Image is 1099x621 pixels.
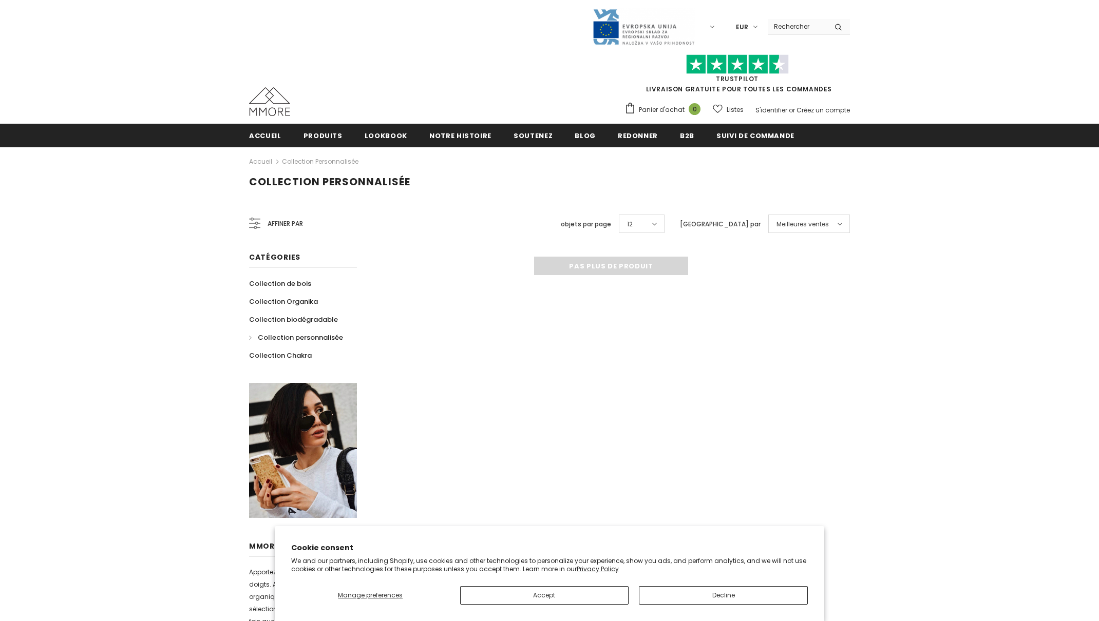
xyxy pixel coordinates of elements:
[338,591,403,599] span: Manage preferences
[713,101,744,119] a: Listes
[618,131,658,141] span: Redonner
[624,59,850,93] span: LIVRAISON GRATUITE POUR TOUTES LES COMMANDES
[680,219,761,229] label: [GEOGRAPHIC_DATA] par
[514,131,553,141] span: soutenez
[249,275,311,293] a: Collection de bois
[689,103,700,115] span: 0
[291,586,450,605] button: Manage preferences
[618,124,658,147] a: Redonner
[627,219,633,229] span: 12
[716,131,794,141] span: Suivi de commande
[789,106,795,114] span: or
[429,131,491,141] span: Notre histoire
[716,124,794,147] a: Suivi de commande
[680,131,694,141] span: B2B
[736,22,748,32] span: EUR
[249,252,300,262] span: Catégories
[249,541,279,551] span: MMORE
[282,157,358,166] a: Collection personnalisée
[755,106,787,114] a: S'identifier
[686,54,789,74] img: Faites confiance aux étoiles pilotes
[304,131,343,141] span: Produits
[624,102,706,118] a: Panier d'achat 0
[776,219,829,229] span: Meilleures ventes
[716,74,759,83] a: TrustPilot
[592,8,695,46] img: Javni Razpis
[249,328,343,346] a: Collection personnalisée
[249,174,410,189] span: Collection personnalisée
[639,105,685,115] span: Panier d'achat
[365,131,407,141] span: Lookbook
[575,131,596,141] span: Blog
[268,218,303,229] span: Affiner par
[797,106,850,114] a: Créez un compte
[592,22,695,31] a: Javni Razpis
[514,124,553,147] a: soutenez
[429,124,491,147] a: Notre histoire
[249,124,281,147] a: Accueil
[249,315,338,324] span: Collection biodégradable
[561,219,611,229] label: objets par page
[249,310,338,328] a: Collection biodégradable
[304,124,343,147] a: Produits
[249,346,312,364] a: Collection Chakra
[365,124,407,147] a: Lookbook
[258,333,343,342] span: Collection personnalisée
[291,557,808,573] p: We and our partners, including Shopify, use cookies and other technologies to personalize your ex...
[768,19,827,34] input: Search Site
[575,124,596,147] a: Blog
[249,293,318,310] a: Collection Organika
[727,105,744,115] span: Listes
[249,279,311,288] span: Collection de bois
[249,156,272,168] a: Accueil
[577,565,619,573] a: Privacy Policy
[249,87,290,116] img: Cas MMORE
[639,586,808,605] button: Decline
[680,124,694,147] a: B2B
[249,351,312,360] span: Collection Chakra
[460,586,629,605] button: Accept
[249,297,318,306] span: Collection Organika
[249,131,281,141] span: Accueil
[291,542,808,553] h2: Cookie consent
